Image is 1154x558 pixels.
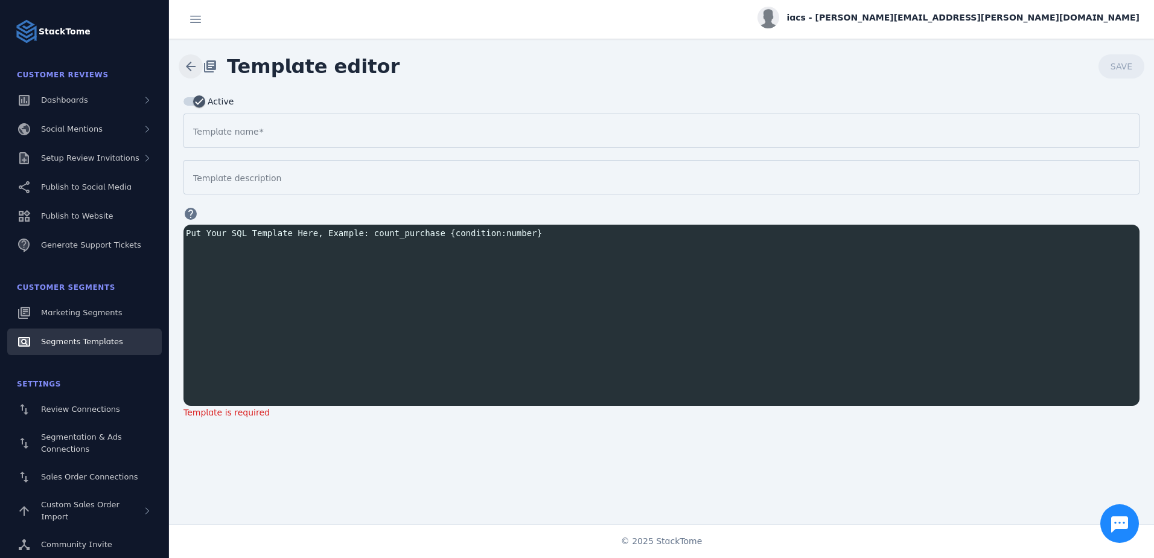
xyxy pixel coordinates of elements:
span: iacs - [PERSON_NAME][EMAIL_ADDRESS][PERSON_NAME][DOMAIN_NAME] [786,11,1140,24]
span: Sales Order Connections [41,472,138,481]
img: profile.jpg [757,7,779,28]
span: Review Connections [41,405,120,414]
mat-error: Template is required [183,406,1140,419]
mat-label: Template description [193,173,281,183]
span: Customer Reviews [17,71,109,79]
span: Settings [17,380,61,388]
mat-icon: library_books [203,59,217,74]
label: Active [205,94,234,109]
span: Community Invite [41,540,112,549]
a: Segmentation & Ads Connections [7,425,162,461]
a: Sales Order Connections [7,464,162,490]
mat-label: Template name [193,127,259,136]
mat-icon: help [183,207,198,221]
span: Template editor [217,42,409,91]
span: Generate Support Tickets [41,240,141,249]
strong: StackTome [39,25,91,38]
span: Segments Templates [41,337,123,346]
mat-form-field: Template description [183,160,1140,207]
a: Publish to Social Media [7,174,162,200]
a: Review Connections [7,396,162,423]
span: © 2025 StackTome [621,535,703,548]
span: Publish to Social Media [41,182,132,191]
span: Custom Sales Order Import [41,500,120,521]
mat-form-field: Template name [183,114,1140,160]
button: iacs - [PERSON_NAME][EMAIL_ADDRESS][PERSON_NAME][DOMAIN_NAME] [757,7,1140,28]
span: Publish to Website [41,211,113,220]
a: Marketing Segments [7,300,162,326]
a: Segments Templates [7,329,162,355]
span: Segmentation & Ads Connections [41,432,122,454]
span: Setup Review Invitations [41,153,139,162]
div: Segment sql [183,225,1140,406]
span: Marketing Segments [41,308,122,317]
span: Dashboards [41,95,88,104]
span: Customer Segments [17,283,115,292]
span: Social Mentions [41,124,103,133]
a: Publish to Website [7,203,162,229]
a: Generate Support Tickets [7,232,162,258]
a: Community Invite [7,531,162,558]
img: Logo image [14,19,39,43]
